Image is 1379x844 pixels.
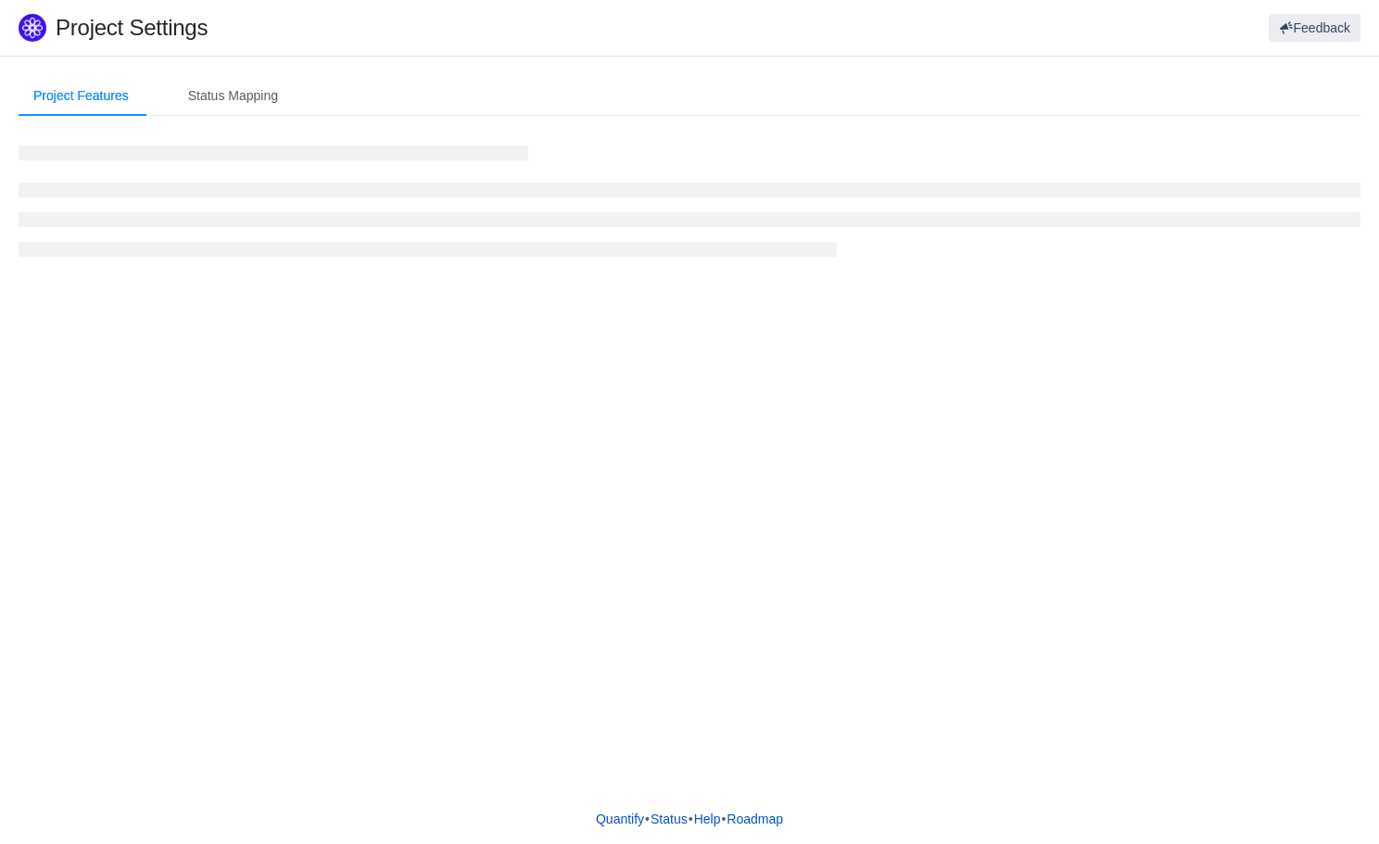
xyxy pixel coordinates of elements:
[721,812,726,826] span: •
[56,14,826,42] h1: Project Settings
[650,805,689,833] a: Status
[19,14,46,42] img: Quantify
[173,75,293,117] div: Status Mapping
[726,805,784,833] a: Roadmap
[689,812,693,826] span: •
[693,805,722,833] a: Help
[595,805,645,833] a: Quantify
[645,812,650,826] span: •
[19,75,144,117] div: Project Features
[1269,14,1360,42] button: Feedback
